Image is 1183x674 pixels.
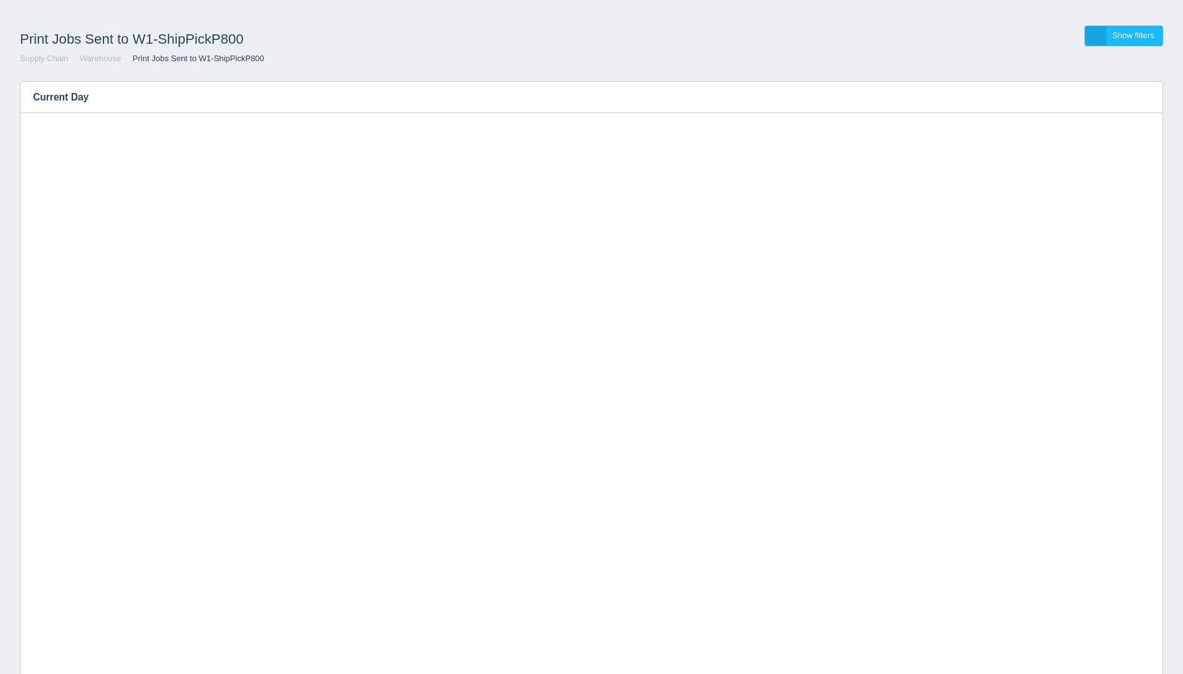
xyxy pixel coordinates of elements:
span: Show filters [1113,31,1154,40]
a: Warehouse [80,54,121,63]
a: Supply Chain [20,54,68,63]
h3: Current Day [21,82,1124,113]
h1: Print Jobs Sent to W1-ShipPickP800 [20,26,592,53]
li: Print Jobs Sent to W1-ShipPickP800 [123,53,264,65]
a: Show filters [1084,26,1163,46]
